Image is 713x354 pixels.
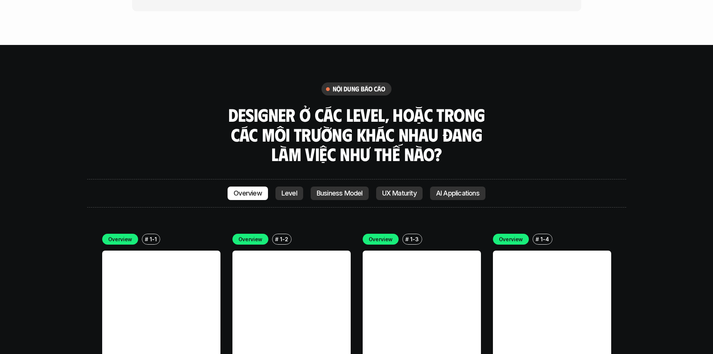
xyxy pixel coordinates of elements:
[226,105,488,164] h3: Designer ở các level, hoặc trong các môi trường khác nhau đang làm việc như thế nào?
[430,187,485,200] a: AI Applications
[405,236,409,242] h6: #
[275,236,278,242] h6: #
[317,190,363,197] p: Business Model
[228,187,268,200] a: Overview
[275,187,303,200] a: Level
[281,190,297,197] p: Level
[238,235,263,243] p: Overview
[436,190,479,197] p: AI Applications
[150,235,156,243] p: 1-1
[145,236,148,242] h6: #
[369,235,393,243] p: Overview
[280,235,288,243] p: 1-2
[234,190,262,197] p: Overview
[108,235,132,243] p: Overview
[536,236,539,242] h6: #
[376,187,423,200] a: UX Maturity
[410,235,418,243] p: 1-3
[499,235,523,243] p: Overview
[333,85,386,93] h6: nội dung báo cáo
[540,235,549,243] p: 1-4
[311,187,369,200] a: Business Model
[382,190,417,197] p: UX Maturity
